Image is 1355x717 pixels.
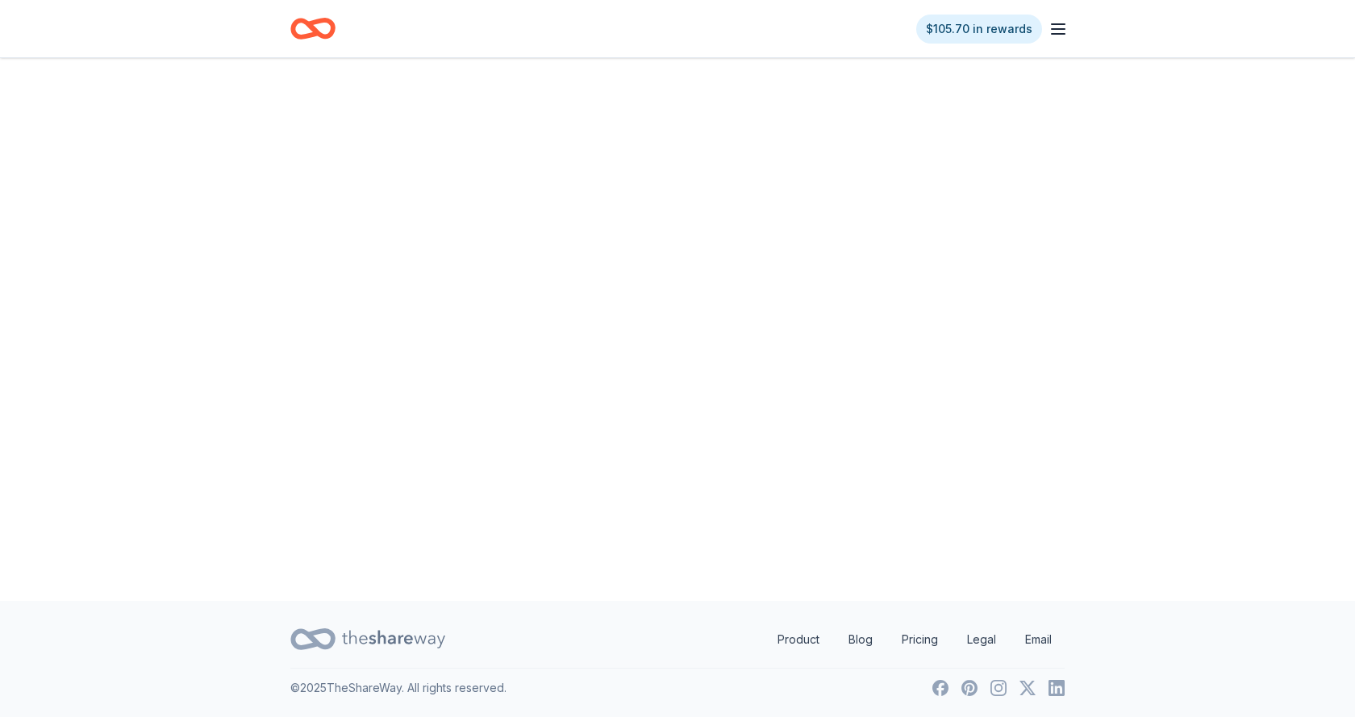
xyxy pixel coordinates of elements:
[889,623,951,656] a: Pricing
[916,15,1042,44] a: $105.70 in rewards
[836,623,886,656] a: Blog
[765,623,1065,656] nav: quick links
[765,623,832,656] a: Product
[954,623,1009,656] a: Legal
[290,10,336,48] a: Home
[1012,623,1065,656] a: Email
[290,678,507,698] p: © 2025 TheShareWay. All rights reserved.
